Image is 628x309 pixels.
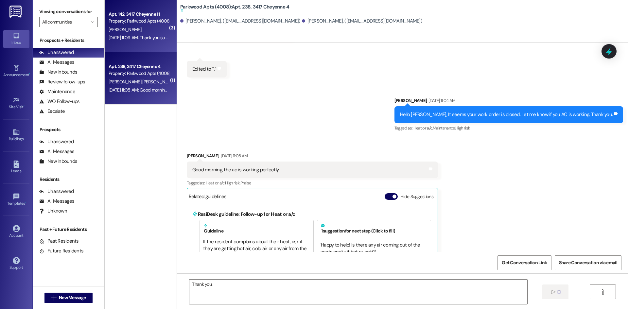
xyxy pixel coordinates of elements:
div: Past Residents [39,238,79,245]
span: ' Happy to help! Is there any air coming out of the vents and is it hot or cold? ' [321,242,421,255]
h5: Guideline [203,223,310,234]
i:  [91,19,94,25]
span: [PERSON_NAME] [109,26,141,32]
input: All communities [42,17,87,27]
a: Buildings [3,127,29,144]
div: Unknown [39,208,67,215]
b: ResiDesk guideline: Follow-up for Heat or a/c [198,211,295,217]
div: If the resident complains about their heat, ask if they are getting hot air, cold air or any air ... [203,238,310,273]
span: Praise [240,180,251,186]
div: Maintenance [39,88,75,95]
label: Viewing conversations for [39,7,98,17]
div: Property: Parkwood Apts (4008) [109,18,169,25]
a: Inbox [3,30,29,48]
div: Past + Future Residents [33,226,104,233]
a: Support [3,255,29,273]
div: Good morning, the ac is working perfectly [192,166,279,173]
div: All Messages [39,148,74,155]
a: Account [3,223,29,241]
div: Apt. 142, 3417 Cheyenne 11 [109,11,169,18]
div: [PERSON_NAME]. ([EMAIL_ADDRESS][DOMAIN_NAME]) [302,18,422,25]
i:  [51,295,56,300]
div: Future Residents [39,248,83,254]
button: Get Conversation Link [497,255,551,270]
div: Review follow-ups [39,78,85,85]
span: Heat or a/c , [413,125,433,131]
textarea: Thank you. [189,280,527,304]
div: Unanswered [39,188,74,195]
span: [PERSON_NAME] [PERSON_NAME] [109,79,177,85]
span: • [24,104,25,108]
div: WO Follow-ups [39,98,79,105]
button: New Message [44,293,93,303]
div: [DATE] 11:05 AM [219,152,248,159]
div: Tagged as: [187,178,438,188]
span: • [25,200,26,205]
div: Unanswered [39,138,74,145]
div: New Inbounds [39,69,77,76]
span: New Message [59,294,86,301]
img: ResiDesk Logo [9,6,23,18]
span: High risk , [225,180,240,186]
div: Residents [33,176,104,183]
div: New Inbounds [39,158,77,165]
div: [DATE] 11:04 AM [427,97,455,104]
div: [PERSON_NAME] [394,97,623,106]
div: Prospects [33,126,104,133]
span: Get Conversation Link [502,259,547,266]
div: [PERSON_NAME] [187,152,438,162]
div: Apt. 238, 3417 Cheyenne 4 [109,63,169,70]
div: Related guidelines [189,193,227,203]
h5: 1 suggestion for next step (Click to fill) [321,223,427,234]
div: Unanswered [39,49,74,56]
a: Site Visit • [3,94,29,112]
div: Edited to “,” [192,66,216,73]
div: [PERSON_NAME]. ([EMAIL_ADDRESS][DOMAIN_NAME]) [180,18,301,25]
b: Parkwood Apts (4008): Apt. 238, 3417 Cheyenne 4 [180,4,289,14]
a: Leads [3,159,29,176]
span: High risk [455,125,470,131]
a: Templates • [3,191,29,209]
span: Share Conversation via email [559,259,617,266]
div: Prospects + Residents [33,37,104,44]
span: • [29,72,30,76]
div: All Messages [39,198,74,205]
div: [DATE] 11:05 AM: Good morning, the ac is working perfectly [109,87,219,93]
div: Escalate [39,108,65,115]
div: [DATE] 11:09 AM: Thank you so much! I'm getting my mental and physical health under control and s... [109,35,498,41]
button: Share Conversation via email [555,255,621,270]
i:  [600,289,605,295]
div: All Messages [39,59,74,66]
label: Hide Suggestions [400,193,433,200]
span: Maintenance , [433,125,455,131]
i:  [551,289,556,295]
div: Hello [PERSON_NAME], It seems your work order is closed. Let me know if you AC is working. Thank ... [400,111,613,118]
span: Heat or a/c , [206,180,225,186]
div: Property: Parkwood Apts (4008) [109,70,169,77]
div: Tagged as: [394,123,623,133]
